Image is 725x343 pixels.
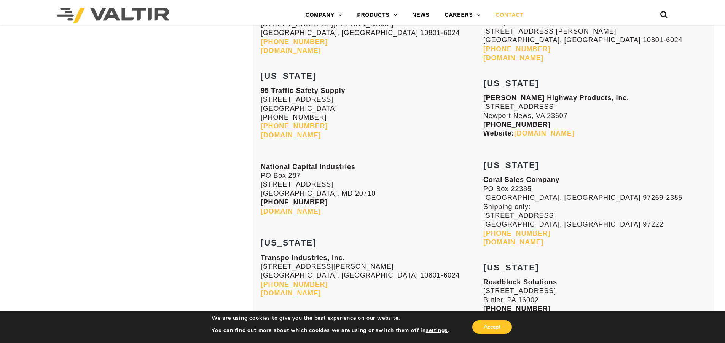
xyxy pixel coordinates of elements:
p: [STREET_ADDRESS][PERSON_NAME] [GEOGRAPHIC_DATA], [GEOGRAPHIC_DATA] 10801-6024 [261,11,483,55]
strong: [PERSON_NAME] Highway Products, Inc. [483,94,629,102]
button: Accept [472,320,512,334]
a: [DOMAIN_NAME] [261,131,321,139]
strong: [PHONE_NUMBER] Website: [483,121,574,137]
a: [DOMAIN_NAME] [261,47,321,54]
a: [PHONE_NUMBER] [261,281,328,288]
strong: [PHONE_NUMBER] [261,198,328,206]
p: PO Box 287 [STREET_ADDRESS] [GEOGRAPHIC_DATA], MD 20710 [261,163,483,216]
p: [STREET_ADDRESS] [GEOGRAPHIC_DATA] [PHONE_NUMBER] [261,86,483,140]
p: PO Box 22385 [GEOGRAPHIC_DATA], [GEOGRAPHIC_DATA] 97269-2385 Shipping only: [STREET_ADDRESS] [GEO... [483,175,706,247]
a: [DOMAIN_NAME] [483,238,543,246]
img: Valtir [57,8,169,23]
strong: Coral Sales Company [483,176,559,183]
a: PRODUCTS [350,8,405,23]
p: You can find out more about which cookies we are using or switch them off in . [212,327,449,334]
a: [DOMAIN_NAME] [514,129,574,137]
p: [STREET_ADDRESS][PERSON_NAME] [GEOGRAPHIC_DATA], [GEOGRAPHIC_DATA] 10801-6024 [261,254,483,298]
strong: [US_STATE] [261,71,316,81]
strong: Roadblock Solutions [483,278,557,286]
button: settings [426,327,448,334]
strong: Transpo Industries, Inc. [261,254,345,262]
a: [PHONE_NUMBER] [483,45,550,53]
p: We are using cookies to give you the best experience on our website. [212,315,449,322]
p: [STREET_ADDRESS] Butler, PA 16002 [483,278,706,322]
strong: [US_STATE] [483,78,539,88]
strong: [US_STATE] [483,263,539,272]
strong: [US_STATE] [261,238,316,247]
a: CAREERS [437,8,488,23]
a: COMPANY [298,8,350,23]
strong: [PHONE_NUMBER] [483,305,550,321]
p: [STREET_ADDRESS] Newport News, VA 23607 [483,94,706,138]
a: CONTACT [488,8,531,23]
a: [PHONE_NUMBER] [261,38,328,46]
strong: 95 Traffic Safety Supply [261,87,345,94]
strong: Transpo Industries, Inc. [483,18,567,26]
p: [STREET_ADDRESS][PERSON_NAME] [GEOGRAPHIC_DATA], [GEOGRAPHIC_DATA] 10801-6024 [483,18,706,62]
a: [DOMAIN_NAME] [261,207,321,215]
a: [DOMAIN_NAME] [483,54,543,62]
a: [PHONE_NUMBER] [261,122,328,130]
a: [DOMAIN_NAME] [261,289,321,297]
a: [PHONE_NUMBER] [483,230,550,237]
strong: National Capital Industries [261,163,355,171]
a: NEWS [405,8,437,23]
strong: [US_STATE] [483,160,539,170]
